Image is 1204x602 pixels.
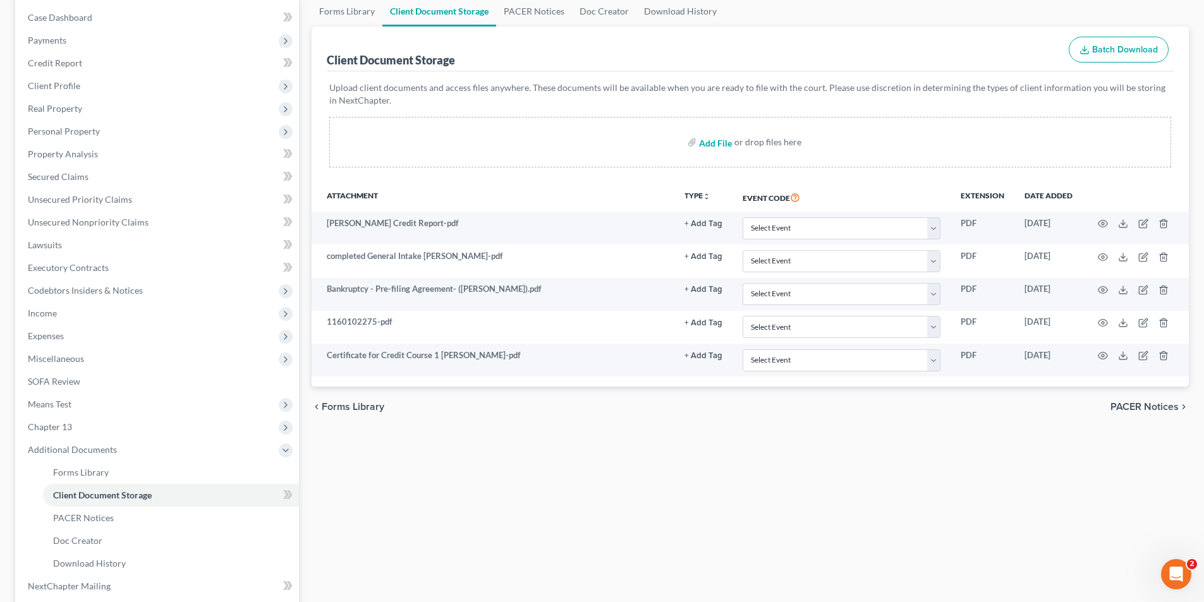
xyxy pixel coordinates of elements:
td: [DATE] [1014,344,1083,376]
span: Expenses [28,330,64,341]
i: chevron_right [1179,402,1189,412]
span: NextChapter Mailing [28,581,111,591]
td: 1160102275-pdf [312,311,674,344]
button: PACER Notices chevron_right [1110,402,1189,412]
span: Download History [53,558,126,569]
button: + Add Tag [684,286,722,294]
a: Doc Creator [43,529,299,552]
span: Doc Creator [53,535,102,546]
a: Client Document Storage [43,484,299,507]
p: Upload client documents and access files anywhere. These documents will be available when you are... [329,81,1171,107]
span: Batch Download [1092,44,1158,55]
span: Executory Contracts [28,262,109,273]
span: Real Property [28,103,82,114]
span: Lawsuits [28,239,62,250]
span: SOFA Review [28,376,80,387]
td: [DATE] [1014,278,1083,311]
span: 2 [1187,559,1197,569]
button: + Add Tag [684,253,722,261]
iframe: Intercom live chat [1161,559,1191,589]
button: Batch Download [1069,37,1169,63]
td: [PERSON_NAME] Credit Report-pdf [312,212,674,244]
td: [DATE] [1014,244,1083,277]
a: Lawsuits [18,234,299,256]
a: Secured Claims [18,166,299,188]
button: + Add Tag [684,319,722,327]
span: Additional Documents [28,444,117,455]
span: Forms Library [53,467,109,478]
button: + Add Tag [684,220,722,228]
a: + Add Tag [684,217,722,229]
span: Chapter 13 [28,421,72,432]
a: NextChapter Mailing [18,575,299,598]
span: Credit Report [28,57,82,68]
td: completed General Intake [PERSON_NAME]-pdf [312,244,674,277]
a: SOFA Review [18,370,299,393]
th: Date added [1014,183,1083,212]
th: Extension [951,183,1014,212]
span: Client Profile [28,80,80,91]
div: or drop files here [734,136,801,148]
span: Unsecured Nonpriority Claims [28,217,149,227]
td: PDF [951,311,1014,344]
span: PACER Notices [53,512,114,523]
a: Property Analysis [18,143,299,166]
a: + Add Tag [684,250,722,262]
a: Credit Report [18,52,299,75]
td: PDF [951,244,1014,277]
td: Certificate for Credit Course 1 [PERSON_NAME]-pdf [312,344,674,376]
a: Unsecured Nonpriority Claims [18,211,299,234]
span: Miscellaneous [28,353,84,364]
a: + Add Tag [684,283,722,295]
span: Income [28,308,57,318]
th: Attachment [312,183,674,212]
a: Download History [43,552,299,575]
a: PACER Notices [43,507,299,529]
span: Means Test [28,399,71,409]
span: Secured Claims [28,171,88,182]
span: Unsecured Priority Claims [28,194,132,205]
span: Forms Library [322,402,384,412]
span: Codebtors Insiders & Notices [28,285,143,296]
a: + Add Tag [684,349,722,361]
a: + Add Tag [684,316,722,328]
span: Client Document Storage [53,490,152,500]
a: Unsecured Priority Claims [18,188,299,211]
div: Client Document Storage [327,52,455,68]
span: PACER Notices [1110,402,1179,412]
td: PDF [951,212,1014,244]
a: Forms Library [43,461,299,484]
td: [DATE] [1014,311,1083,344]
td: [DATE] [1014,212,1083,244]
td: Bankruptcy - Pre-filing Agreement- ([PERSON_NAME]).pdf [312,278,674,311]
td: PDF [951,278,1014,311]
span: Property Analysis [28,148,98,159]
button: chevron_left Forms Library [312,402,384,412]
button: + Add Tag [684,352,722,360]
th: Event Code [733,183,951,212]
span: Payments [28,35,66,45]
span: Personal Property [28,126,100,136]
i: unfold_more [703,193,710,200]
a: Executory Contracts [18,256,299,279]
td: PDF [951,344,1014,376]
a: Case Dashboard [18,6,299,29]
i: chevron_left [312,402,322,412]
button: TYPEunfold_more [684,192,710,200]
span: Case Dashboard [28,12,92,23]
